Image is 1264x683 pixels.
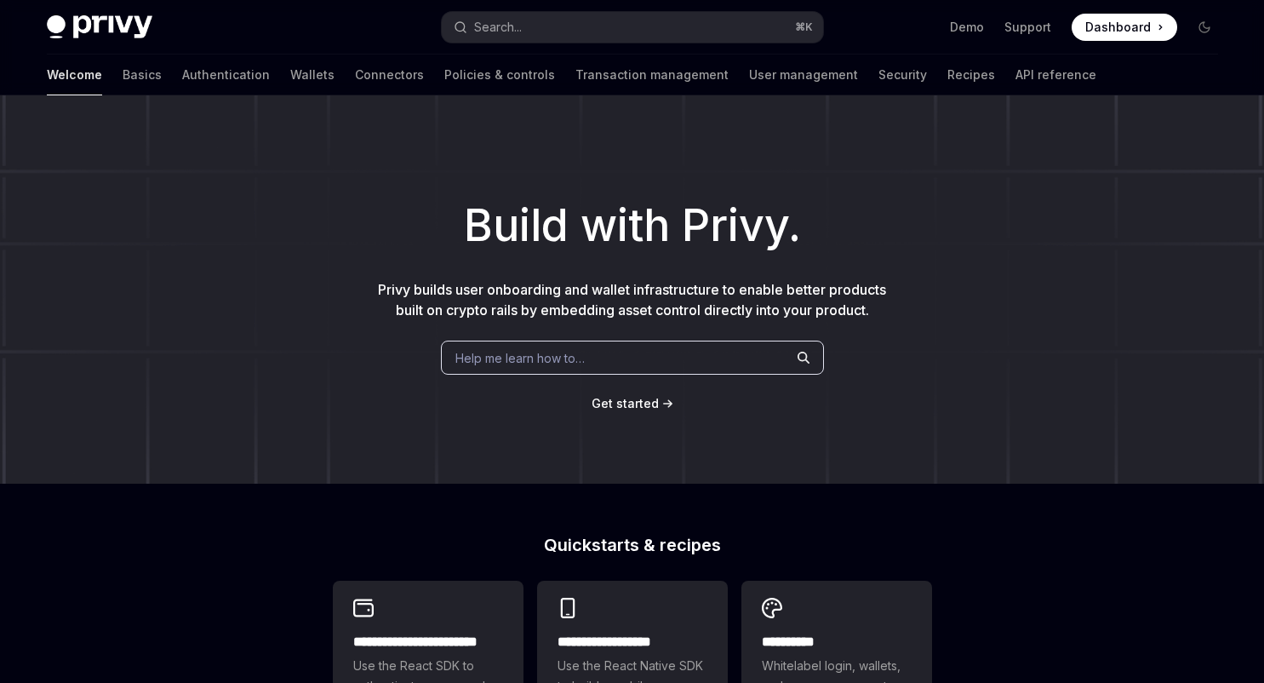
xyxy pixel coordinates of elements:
img: dark logo [47,15,152,39]
span: Privy builds user onboarding and wallet infrastructure to enable better products built on crypto ... [378,281,886,319]
a: Support [1004,19,1051,36]
h2: Quickstarts & recipes [333,537,932,554]
span: ⌘ K [795,20,813,34]
a: API reference [1015,55,1096,95]
span: Dashboard [1085,19,1151,36]
a: Connectors [355,55,424,95]
a: Get started [592,395,659,412]
a: User management [749,55,858,95]
button: Search...⌘K [442,12,823,43]
a: Wallets [290,55,335,95]
a: Basics [123,55,162,95]
a: Demo [950,19,984,36]
button: Toggle dark mode [1191,14,1218,41]
a: Security [878,55,927,95]
span: Help me learn how to… [455,349,585,367]
a: Policies & controls [444,55,555,95]
a: Dashboard [1072,14,1177,41]
a: Authentication [182,55,270,95]
div: Search... [474,17,522,37]
a: Welcome [47,55,102,95]
a: Recipes [947,55,995,95]
h1: Build with Privy. [27,192,1237,259]
a: Transaction management [575,55,729,95]
span: Get started [592,396,659,410]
